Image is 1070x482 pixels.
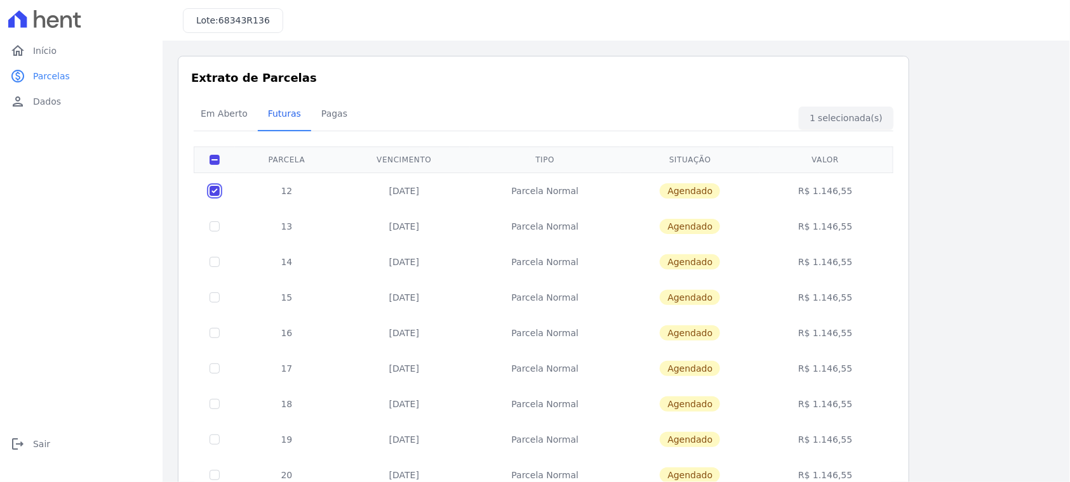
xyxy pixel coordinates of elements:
td: [DATE] [338,315,470,351]
th: Situação [620,147,760,173]
td: 16 [235,315,338,351]
td: [DATE] [338,244,470,280]
td: 13 [235,209,338,244]
span: Agendado [660,183,720,199]
span: Agendado [660,254,720,270]
span: Agendado [660,219,720,234]
span: Agendado [660,396,720,412]
i: paid [10,68,25,84]
span: 68343R136 [218,15,270,25]
td: R$ 1.146,55 [760,315,891,351]
a: Futuras [258,98,311,131]
th: Tipo [470,147,620,173]
a: Em Aberto [191,98,258,131]
span: Agendado [660,361,720,376]
td: [DATE] [338,422,470,457]
span: Pagas [314,101,355,126]
td: 14 [235,244,338,280]
td: Parcela Normal [470,422,620,457]
span: Início [33,44,57,57]
th: Vencimento [338,147,470,173]
td: 12 [235,173,338,209]
th: Valor [760,147,891,173]
td: [DATE] [338,173,470,209]
td: 15 [235,280,338,315]
a: paidParcelas [5,63,157,89]
td: Parcela Normal [470,209,620,244]
td: 19 [235,422,338,457]
span: Dados [33,95,61,108]
h3: Extrato de Parcelas [191,69,896,86]
a: personDados [5,89,157,114]
a: homeInício [5,38,157,63]
span: Agendado [660,290,720,305]
span: Futuras [260,101,309,126]
td: [DATE] [338,209,470,244]
td: R$ 1.146,55 [760,244,891,280]
td: R$ 1.146,55 [760,351,891,386]
span: Parcelas [33,70,70,82]
td: Parcela Normal [470,315,620,351]
i: logout [10,436,25,452]
i: person [10,94,25,109]
td: R$ 1.146,55 [760,386,891,422]
i: home [10,43,25,58]
td: [DATE] [338,351,470,386]
td: Parcela Normal [470,386,620,422]
th: Parcela [235,147,338,173]
span: Em Aberto [193,101,255,126]
td: R$ 1.146,55 [760,209,891,244]
span: Agendado [660,325,720,341]
td: R$ 1.146,55 [760,280,891,315]
span: Sair [33,438,50,450]
span: Agendado [660,432,720,447]
td: [DATE] [338,386,470,422]
td: Parcela Normal [470,351,620,386]
td: 18 [235,386,338,422]
td: [DATE] [338,280,470,315]
td: 17 [235,351,338,386]
td: R$ 1.146,55 [760,422,891,457]
td: Parcela Normal [470,173,620,209]
h3: Lote: [196,14,270,27]
td: Parcela Normal [470,280,620,315]
a: Pagas [311,98,358,131]
a: logoutSair [5,431,157,457]
td: R$ 1.146,55 [760,173,891,209]
td: Parcela Normal [470,244,620,280]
